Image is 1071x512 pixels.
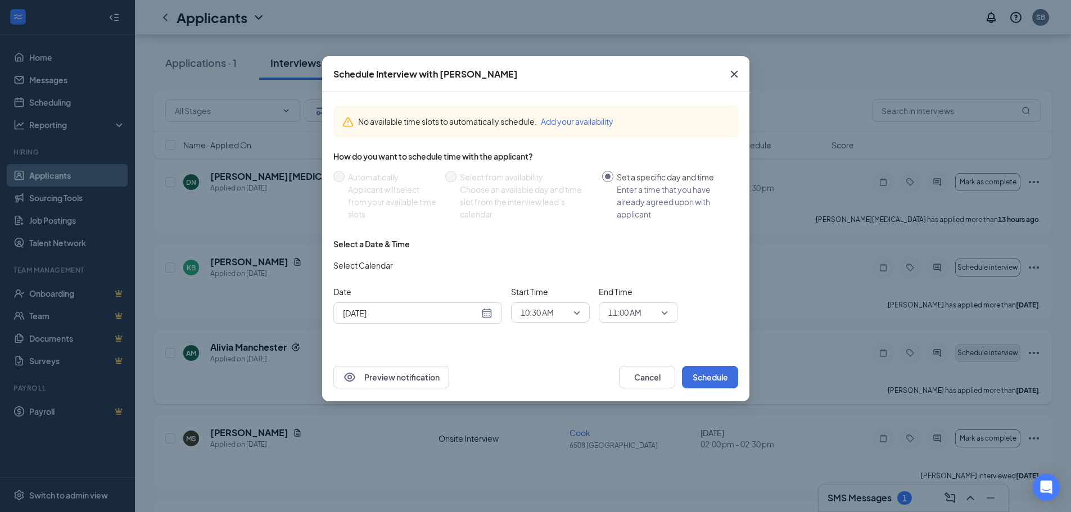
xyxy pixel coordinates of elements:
span: Date [333,286,502,298]
svg: Eye [343,370,356,384]
span: Start Time [511,286,590,298]
div: Set a specific day and time [617,171,729,183]
button: Add your availability [541,115,613,128]
svg: Cross [727,67,741,81]
div: Choose an available day and time slot from the interview lead’s calendar [460,183,593,220]
div: No available time slots to automatically schedule. [358,115,729,128]
span: End Time [599,286,677,298]
input: Sep 16, 2025 [343,307,479,319]
div: How do you want to schedule time with the applicant? [333,151,738,162]
button: Schedule [682,366,738,388]
div: Open Intercom Messenger [1033,474,1060,501]
div: Schedule Interview with [PERSON_NAME] [333,68,518,80]
span: Select Calendar [333,259,393,271]
span: 11:00 AM [608,304,641,321]
div: Applicant will select from your available time slots [348,183,436,220]
div: Select a Date & Time [333,238,410,250]
div: Enter a time that you have already agreed upon with applicant [617,183,729,220]
span: 10:30 AM [521,304,554,321]
button: Cancel [619,366,675,388]
button: Close [719,56,749,92]
div: Automatically [348,171,436,183]
button: EyePreview notification [333,366,449,388]
div: Select from availability [460,171,593,183]
svg: Warning [342,116,354,128]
